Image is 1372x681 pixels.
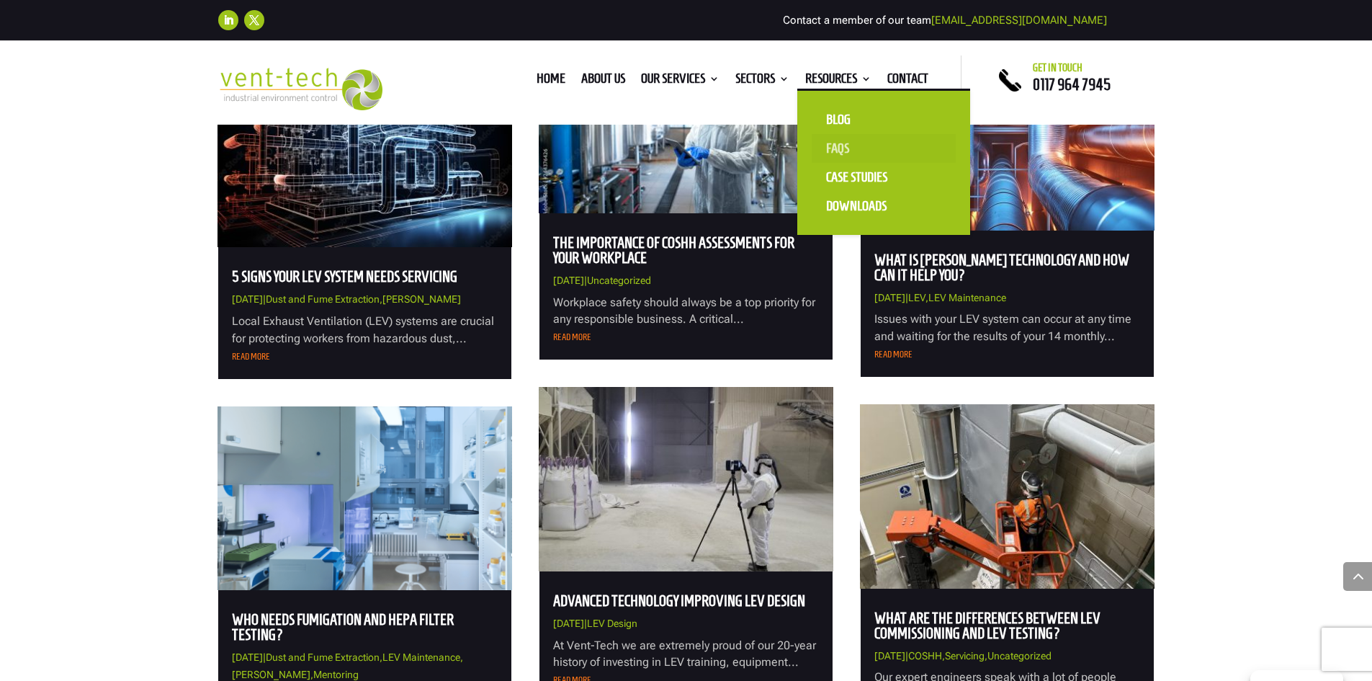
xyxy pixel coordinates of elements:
[553,294,819,329] p: Workplace safety should always be a top priority for any responsible business. A critical...
[537,74,565,89] a: Home
[805,74,871,89] a: Resources
[587,275,651,286] a: Uncategorized
[218,10,238,30] a: Follow on LinkedIn
[1033,62,1082,74] span: Get in touch
[812,134,956,163] a: FAQS
[232,268,457,285] a: 5 Signs Your LEV System Needs Servicing
[232,669,310,680] a: [PERSON_NAME]
[553,618,584,629] span: [DATE]
[874,349,913,360] a: read more
[313,669,359,680] a: Mentoring
[587,618,637,629] a: LEV Design
[887,74,928,89] a: Contact
[874,610,1100,641] a: What are the Differences Between LEV Commissioning and LEV Testing?
[1033,76,1111,93] a: 0117 964 7945
[553,637,819,672] p: At Vent-Tech we are extremely proud of our 20-year history of investing in LEV training, equipmen...
[874,292,905,303] span: [DATE]
[553,272,819,290] p: |
[874,252,1129,283] a: What is [PERSON_NAME] Technology and How Can it Help You?
[266,651,380,663] a: Dust and Fume Extraction
[581,74,625,89] a: About us
[783,14,1107,27] span: Contact a member of our team
[874,650,905,662] span: [DATE]
[553,234,794,266] a: The Importance of COSHH Assessments for Your Workplace
[945,650,985,662] a: Servicing
[812,192,956,221] a: Downloads
[382,293,461,305] a: [PERSON_NAME]
[553,592,805,609] a: Advanced Technology Improving LEV Design
[641,74,719,89] a: Our Services
[539,387,833,571] img: Advanced Technology Improving LEV Design
[735,74,789,89] a: Sectors
[218,68,383,110] img: 2023-09-27T08_35_16.549ZVENT-TECH---Clear-background
[266,293,380,305] a: Dust and Fume Extraction
[232,651,263,663] span: [DATE]
[232,291,498,308] p: | ,
[218,63,512,248] img: 5 Signs Your LEV System Needs Servicing
[812,163,956,192] a: Case Studies
[987,650,1052,662] a: Uncategorized
[244,10,264,30] a: Follow on X
[928,292,1006,303] a: LEV Maintenance
[232,611,454,643] a: Who Needs Fumigation and HEPA Filter Testing?
[553,331,591,342] a: read more
[931,14,1107,27] a: [EMAIL_ADDRESS][DOMAIN_NAME]
[232,351,270,362] a: read more
[232,293,263,305] span: [DATE]
[218,406,512,591] img: Who Needs Fumigation and HEPA Filter Testing?
[382,651,460,663] a: LEV Maintenance
[860,404,1154,589] img: What are the Differences Between LEV Commissioning and LEV Testing?
[908,292,925,303] a: LEV
[232,313,498,347] p: Local Exhaust Ventilation (LEV) systems are crucial for protecting workers from hazardous dust,...
[553,275,584,286] span: [DATE]
[812,105,956,134] a: Blog
[908,650,942,662] a: COSHH
[874,648,1140,665] p: | , ,
[874,290,1140,307] p: | ,
[860,46,1154,231] img: What is LEV Sensor Technology and How Can it Help You?
[874,311,1140,345] p: Issues with your LEV system can occur at any time and waiting for the results of your 14 monthly...
[553,615,819,633] p: |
